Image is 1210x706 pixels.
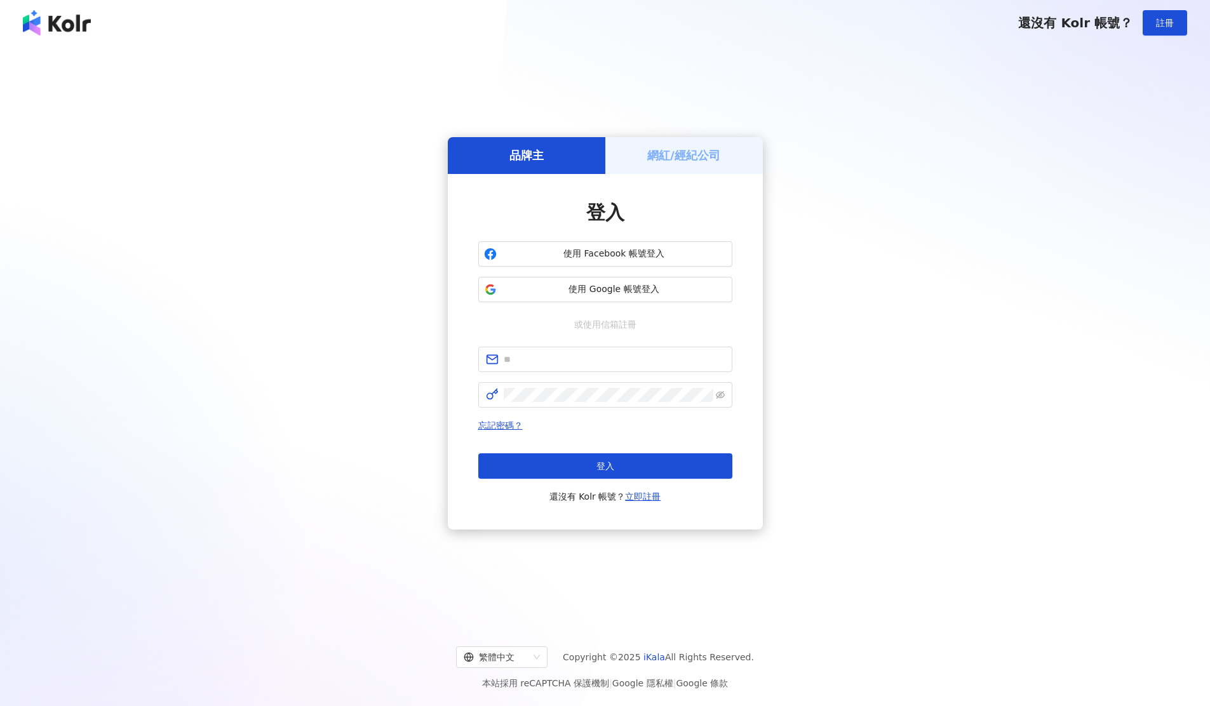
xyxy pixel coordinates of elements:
span: | [673,678,676,688]
span: Copyright © 2025 All Rights Reserved. [563,649,754,665]
button: 登入 [478,453,732,479]
span: 登入 [586,201,624,223]
div: 繁體中文 [464,647,528,667]
h5: 網紅/經紀公司 [647,147,720,163]
span: | [609,678,612,688]
span: 本站採用 reCAPTCHA 保護機制 [482,676,728,691]
img: logo [23,10,91,36]
span: 使用 Facebook 帳號登入 [502,248,727,260]
span: 登入 [596,461,614,471]
span: 使用 Google 帳號登入 [502,283,727,296]
h5: 品牌主 [509,147,544,163]
button: 使用 Facebook 帳號登入 [478,241,732,267]
button: 使用 Google 帳號登入 [478,277,732,302]
a: 忘記密碼？ [478,420,523,430]
button: 註冊 [1143,10,1187,36]
span: 或使用信箱註冊 [565,317,645,331]
span: 還沒有 Kolr 帳號？ [549,489,661,504]
span: 還沒有 Kolr 帳號？ [1018,15,1133,30]
span: 註冊 [1156,18,1174,28]
a: Google 條款 [676,678,728,688]
a: iKala [643,652,665,662]
a: Google 隱私權 [612,678,673,688]
span: eye-invisible [716,390,725,399]
a: 立即註冊 [625,491,661,502]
